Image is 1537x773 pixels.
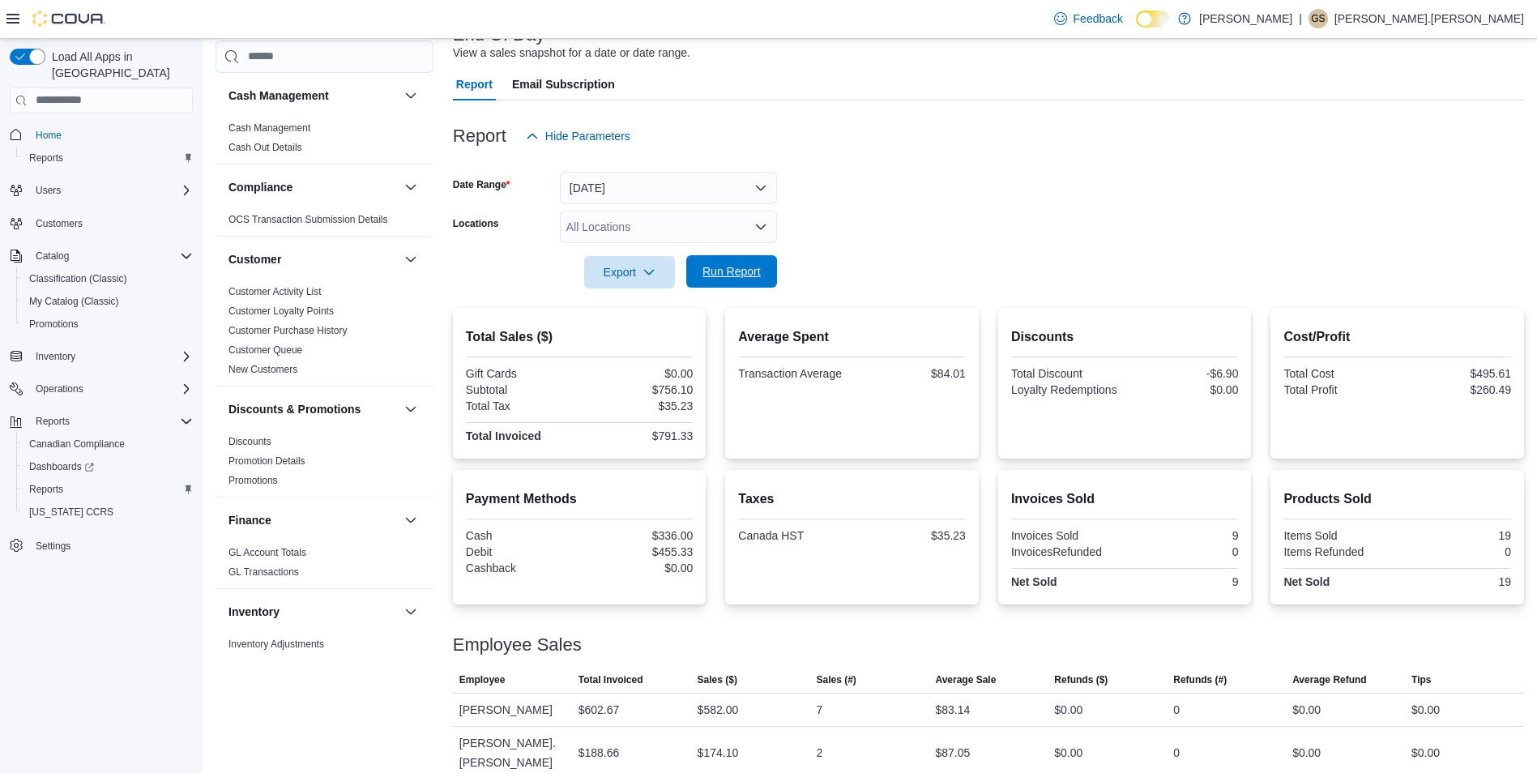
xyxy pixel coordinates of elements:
span: Inventory [29,347,193,366]
a: Reports [23,480,70,499]
span: Cash Out Details [228,141,302,154]
span: My Catalog (Classic) [29,295,119,308]
button: [DATE] [560,172,777,204]
img: Cova [32,11,105,27]
button: Cash Management [401,86,421,105]
div: [PERSON_NAME] [453,694,572,726]
button: Reports [3,410,199,433]
div: Total Profit [1283,383,1394,396]
span: Email Subscription [512,68,615,100]
span: Tips [1411,673,1431,686]
button: Users [29,181,67,200]
span: Sales ($) [698,673,737,686]
button: Promotions [16,313,199,335]
a: Feedback [1048,2,1129,35]
button: Classification (Classic) [16,267,199,290]
button: Inventory [3,345,199,368]
a: Inventory Adjustments [228,638,324,650]
h2: Average Spent [738,327,966,347]
div: $260.49 [1401,383,1511,396]
strong: Net Sold [1283,575,1330,588]
h3: Employee Sales [453,635,582,655]
a: Customer Purchase History [228,325,348,336]
h3: Report [453,126,506,146]
div: $791.33 [583,429,693,442]
div: Total Tax [466,399,576,412]
span: Reports [36,415,70,428]
span: Customer Loyalty Points [228,305,334,318]
button: Run Report [686,255,777,288]
span: Promotions [29,318,79,331]
div: 9 [1128,529,1238,542]
div: $0.00 [1292,700,1321,720]
span: Sales (#) [817,673,856,686]
div: $174.10 [698,743,739,762]
span: Classification (Classic) [29,272,127,285]
button: Canadian Compliance [16,433,199,455]
nav: Complex example [10,117,193,600]
div: Cash [466,529,576,542]
button: Reports [16,478,199,501]
span: Employee [459,673,506,686]
span: Users [36,184,61,197]
button: Customers [3,211,199,235]
h3: Inventory [228,604,280,620]
h2: Discounts [1011,327,1239,347]
span: Canadian Compliance [29,438,125,451]
span: Run Report [702,263,761,280]
div: Canada HST [738,529,848,542]
div: $756.10 [583,383,693,396]
a: Customer Activity List [228,286,322,297]
button: Settings [3,533,199,557]
a: Cash Out Details [228,142,302,153]
span: Classification (Classic) [23,269,193,288]
div: Geoff St.Germain [1309,9,1328,28]
input: Dark Mode [1136,11,1170,28]
div: $455.33 [583,545,693,558]
span: Home [29,125,193,145]
div: $188.66 [579,743,620,762]
span: Reports [29,152,63,164]
a: Discounts [228,436,271,447]
div: Finance [216,543,433,588]
span: Average Sale [935,673,996,686]
button: Home [3,123,199,147]
span: Customer Purchase History [228,324,348,337]
span: Feedback [1074,11,1123,27]
div: 9 [1128,575,1238,588]
button: Cash Management [228,88,398,104]
h2: Products Sold [1283,489,1511,509]
span: Refunds ($) [1054,673,1108,686]
div: Transaction Average [738,367,848,380]
div: $0.00 [1411,700,1440,720]
h3: Compliance [228,179,292,195]
div: $336.00 [583,529,693,542]
span: My Catalog (Classic) [23,292,193,311]
p: | [1299,9,1302,28]
span: Customer Queue [228,344,302,357]
button: Customer [401,250,421,269]
div: $87.05 [935,743,970,762]
span: Dashboards [23,457,193,476]
span: Report [456,68,493,100]
label: Date Range [453,178,510,191]
a: Customer Loyalty Points [228,305,334,317]
button: Customer [228,251,398,267]
div: 19 [1401,575,1511,588]
span: Catalog [29,246,193,266]
div: 7 [817,700,823,720]
div: $84.01 [856,367,966,380]
div: $582.00 [698,700,739,720]
h2: Payment Methods [466,489,694,509]
div: Invoices Sold [1011,529,1121,542]
div: Cashback [466,562,576,574]
strong: Net Sold [1011,575,1057,588]
a: Customer Queue [228,344,302,356]
div: -$6.90 [1128,367,1238,380]
div: $35.23 [856,529,966,542]
a: Promotion Details [228,455,305,467]
a: GL Account Totals [228,547,306,558]
span: GL Transactions [228,566,299,579]
button: [US_STATE] CCRS [16,501,199,523]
